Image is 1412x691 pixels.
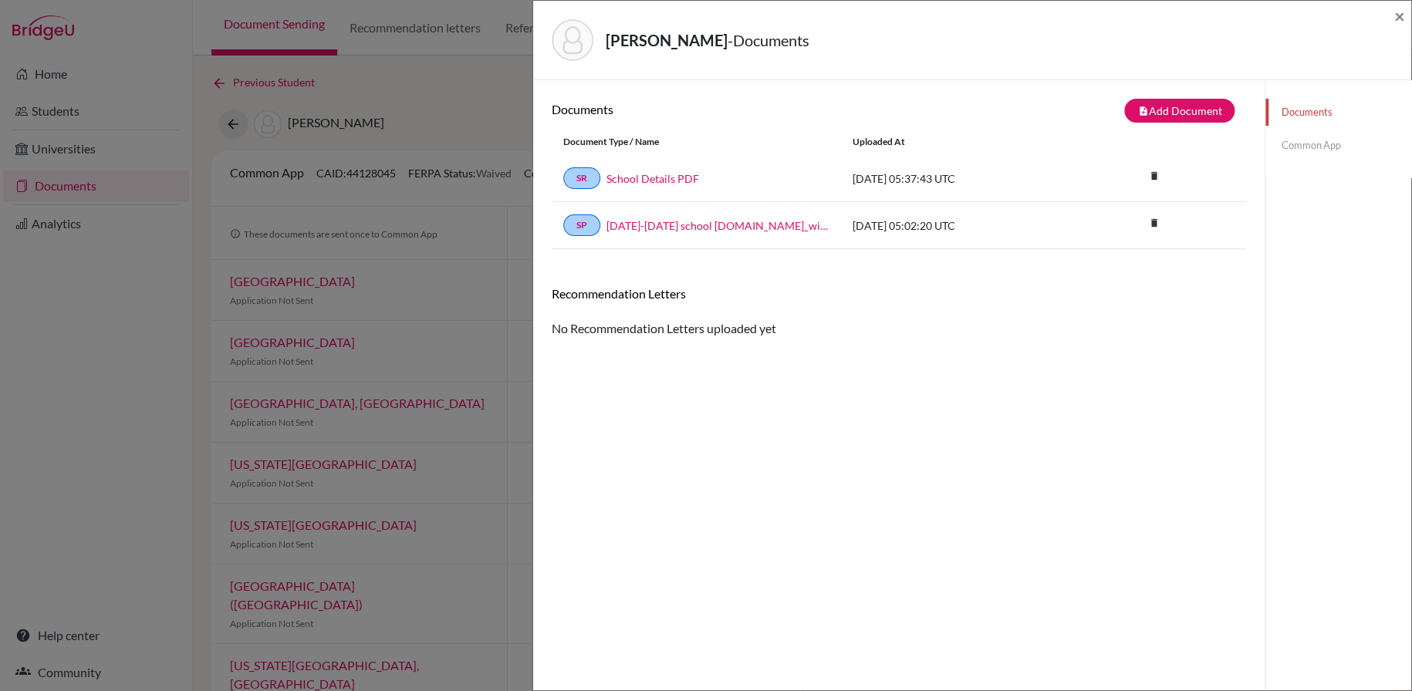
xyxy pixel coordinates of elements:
div: [DATE] 05:02:20 UTC [841,217,1073,234]
div: Uploaded at [841,135,1073,149]
a: SR [563,167,600,189]
strong: [PERSON_NAME] [606,31,728,49]
a: delete [1142,214,1165,234]
a: School Details PDF [606,170,699,187]
div: Document Type / Name [552,135,841,149]
span: × [1394,5,1405,27]
div: [DATE] 05:37:43 UTC [841,170,1073,187]
a: delete [1142,167,1165,187]
a: Common App [1265,132,1411,159]
h6: Recommendation Letters [552,286,1246,301]
i: delete [1142,164,1165,187]
button: note_addAdd Document [1124,99,1235,123]
div: No Recommendation Letters uploaded yet [552,286,1246,338]
a: [DATE]-[DATE] school [DOMAIN_NAME]_wide [606,217,829,234]
span: - Documents [728,31,809,49]
a: Documents [1265,99,1411,126]
i: note_add [1137,106,1148,116]
h6: Documents [552,102,899,116]
i: delete [1142,211,1165,234]
a: SP [563,214,600,236]
button: Close [1394,7,1405,25]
